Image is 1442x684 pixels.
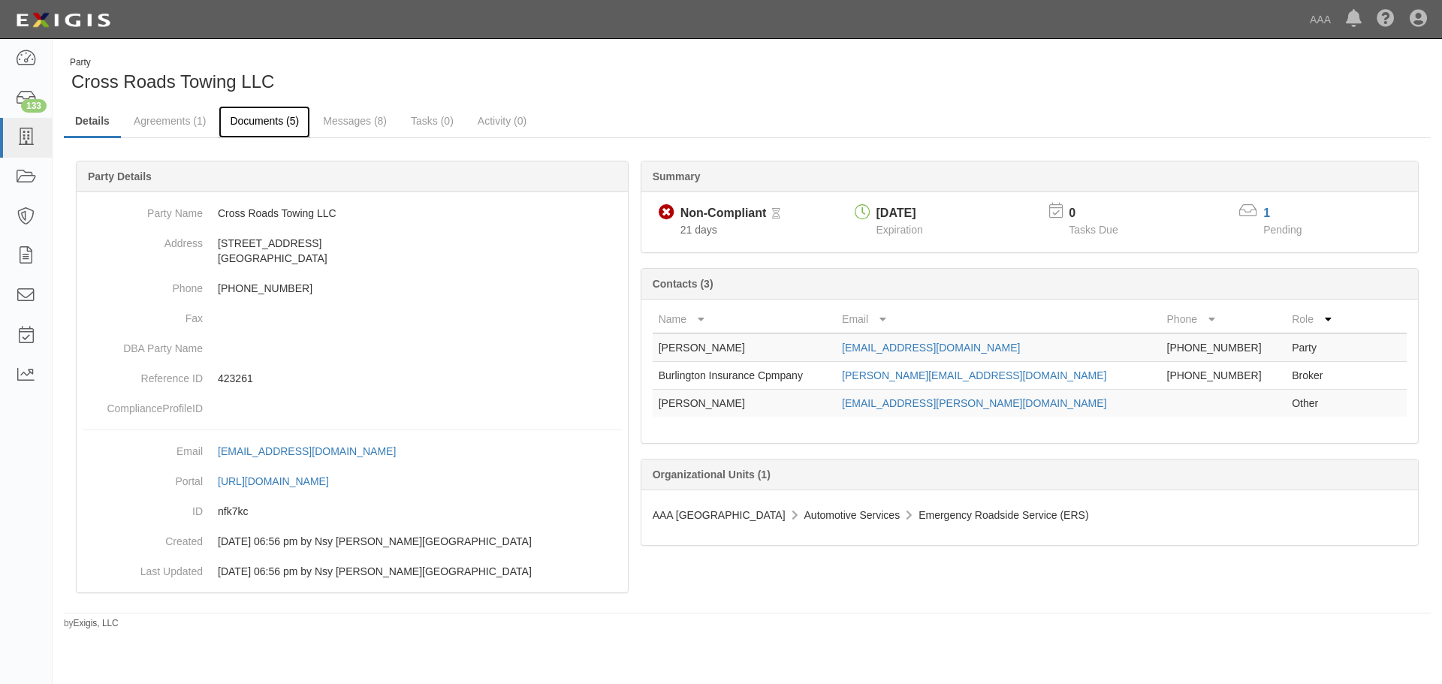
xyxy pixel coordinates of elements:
[804,509,900,521] span: Automotive Services
[876,205,923,222] div: [DATE]
[83,228,622,273] dd: [STREET_ADDRESS] [GEOGRAPHIC_DATA]
[11,7,115,34] img: logo-5460c22ac91f19d4615b14bd174203de0afe785f0fc80cf4dbbc73dc1793850b.png
[83,556,622,586] dd: 06/10/2025 06:56 pm by Nsy Archibong-Usoro
[1161,306,1287,333] th: Phone
[83,526,622,556] dd: 06/10/2025 06:56 pm by Nsy Archibong-Usoro
[653,278,713,290] b: Contacts (3)
[653,362,836,390] td: Burlington Insurance Cpmpany
[1263,206,1270,219] a: 1
[1069,224,1118,236] span: Tasks Due
[83,228,203,251] dt: Address
[876,224,923,236] span: Expiration
[1069,205,1136,222] p: 0
[83,496,203,519] dt: ID
[680,205,767,222] div: Non-Compliant
[83,198,203,221] dt: Party Name
[466,106,538,136] a: Activity (0)
[919,509,1088,521] span: Emergency Roadside Service (ERS)
[1286,306,1347,333] th: Role
[680,224,717,236] span: Since 08/18/2025
[1286,333,1347,362] td: Party
[83,496,622,526] dd: nfk7kc
[83,526,203,549] dt: Created
[218,371,622,386] p: 423261
[83,303,203,326] dt: Fax
[842,342,1020,354] a: [EMAIL_ADDRESS][DOMAIN_NAME]
[400,106,465,136] a: Tasks (0)
[64,617,119,630] small: by
[83,466,203,489] dt: Portal
[70,56,274,69] div: Party
[83,363,203,386] dt: Reference ID
[653,509,786,521] span: AAA [GEOGRAPHIC_DATA]
[74,618,119,628] a: Exigis, LLC
[312,106,398,136] a: Messages (8)
[659,205,674,221] i: Non-Compliant
[1286,362,1347,390] td: Broker
[653,469,771,481] b: Organizational Units (1)
[71,71,274,92] span: Cross Roads Towing LLC
[64,56,736,95] div: Cross Roads Towing LLC
[1286,390,1347,417] td: Other
[83,273,203,296] dt: Phone
[219,106,310,138] a: Documents (5)
[842,397,1106,409] a: [EMAIL_ADDRESS][PERSON_NAME][DOMAIN_NAME]
[836,306,1160,333] th: Email
[21,99,47,113] div: 133
[842,369,1106,381] a: [PERSON_NAME][EMAIL_ADDRESS][DOMAIN_NAME]
[653,333,836,362] td: [PERSON_NAME]
[653,306,836,333] th: Name
[1263,224,1302,236] span: Pending
[83,198,622,228] dd: Cross Roads Towing LLC
[1302,5,1338,35] a: AAA
[83,333,203,356] dt: DBA Party Name
[1161,333,1287,362] td: [PHONE_NUMBER]
[653,170,701,182] b: Summary
[83,556,203,579] dt: Last Updated
[1161,362,1287,390] td: [PHONE_NUMBER]
[218,445,412,457] a: [EMAIL_ADDRESS][DOMAIN_NAME]
[122,106,217,136] a: Agreements (1)
[83,273,622,303] dd: [PHONE_NUMBER]
[88,170,152,182] b: Party Details
[64,106,121,138] a: Details
[772,209,780,219] i: Pending Review
[218,475,345,487] a: [URL][DOMAIN_NAME]
[83,436,203,459] dt: Email
[653,390,836,417] td: [PERSON_NAME]
[218,444,396,459] div: [EMAIL_ADDRESS][DOMAIN_NAME]
[83,393,203,416] dt: ComplianceProfileID
[1377,11,1395,29] i: Help Center - Complianz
